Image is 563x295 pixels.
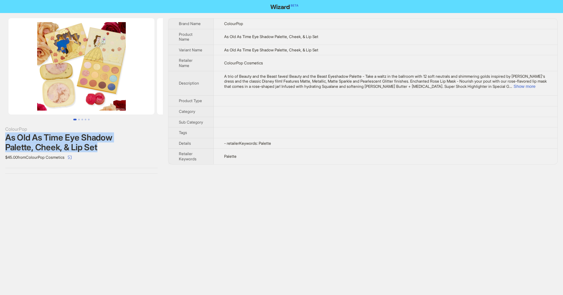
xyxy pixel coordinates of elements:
span: Description [179,81,199,86]
span: A trio of Beauty and the Beast faves! Beauty and the Beast Eyeshadow Palette - Take a waltz in th... [224,74,547,89]
span: As Old As Time Eye Shadow Palette, Cheek, & Lip Set [224,47,318,52]
button: Go to slide 1 [73,119,77,120]
img: As Old As Time Eye Shadow Palette, Cheek, & Lip Set As Old As Time Eye Shadow Palette, Cheek, & L... [8,18,154,114]
button: Go to slide 3 [81,119,83,120]
span: Category [179,109,195,114]
div: As Old As Time Eye Shadow Palette, Cheek, & Lip Set [5,133,158,152]
span: Details [179,141,191,146]
span: Product Type [179,98,202,103]
span: ... [509,84,512,89]
img: As Old As Time Eye Shadow Palette, Cheek, & Lip Set As Old As Time Eye Shadow Palette, Cheek, & L... [157,18,303,114]
span: ColourPop Cosmetics [224,60,263,65]
span: Brand Name [179,21,201,26]
div: A trio of Beauty and the Beast faves! Beauty and the Beast Eyeshadow Palette - Take a waltz in th... [224,74,547,89]
button: Go to slide 5 [88,119,90,120]
button: Expand [513,84,535,89]
button: Go to slide 2 [78,119,80,120]
span: ColourPop [224,21,243,26]
div: ColourPop [5,126,158,133]
span: Retailer Name [179,58,193,68]
span: Retailer Keywords [179,151,196,161]
span: Sub Category [179,120,203,125]
button: Go to slide 4 [85,119,86,120]
span: Tags [179,130,187,135]
span: Product Name [179,32,193,42]
span: Palette [224,154,237,159]
div: $45.00 from ColourPop Cosmetics [5,152,158,163]
span: Variant Name [179,47,202,52]
span: As Old As Time Eye Shadow Palette, Cheek, & Lip Set [224,34,318,39]
span: select [68,155,72,159]
span: - retailerKeywords: Palette [224,141,271,146]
